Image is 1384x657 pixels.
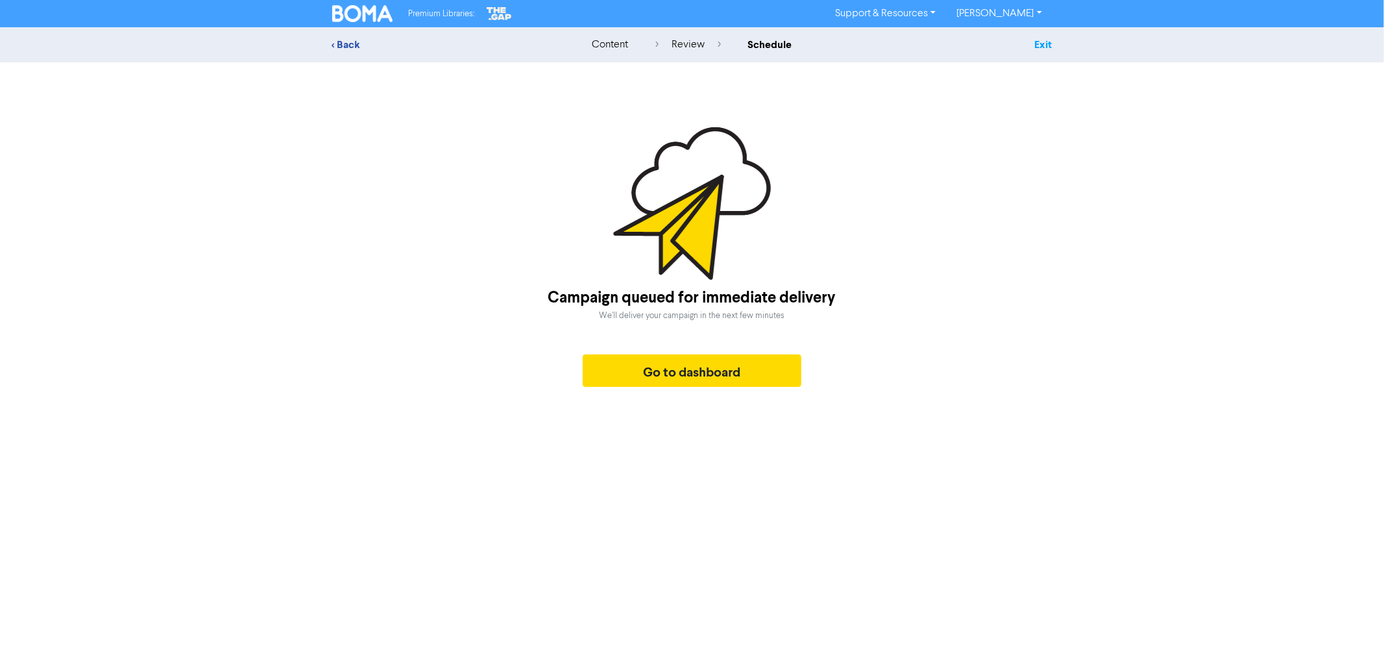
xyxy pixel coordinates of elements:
[408,10,474,18] span: Premium Libraries:
[655,37,721,53] div: review
[825,3,946,24] a: Support & Resources
[485,5,513,22] img: The Gap
[592,37,628,53] div: content
[1034,38,1052,51] a: Exit
[613,127,771,280] img: Scheduled
[600,310,785,322] div: We'll deliver your campaign in the next few minutes
[332,5,393,22] img: BOMA Logo
[548,286,836,310] div: Campaign queued for immediate delivery
[583,354,802,387] button: Go to dashboard
[748,37,792,53] div: schedule
[946,3,1052,24] a: [PERSON_NAME]
[1319,595,1384,657] iframe: Chat Widget
[332,37,559,53] div: < Back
